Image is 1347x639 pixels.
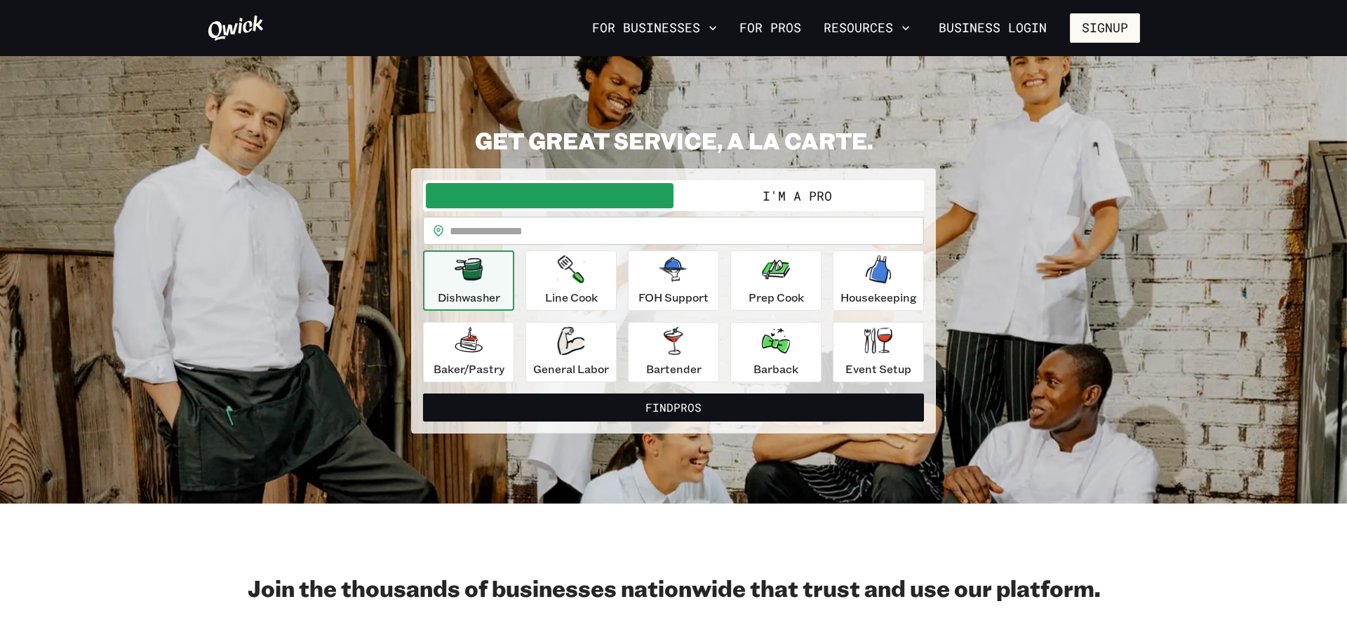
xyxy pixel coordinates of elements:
[840,289,917,306] p: Housekeeping
[525,250,617,311] button: Line Cook
[638,289,709,306] p: FOH Support
[423,394,924,422] button: FindPros
[628,250,719,311] button: FOH Support
[434,361,504,377] p: Baker/Pastry
[587,16,723,40] button: For Businesses
[730,322,822,382] button: Barback
[545,289,598,306] p: Line Cook
[753,361,798,377] p: Barback
[818,16,916,40] button: Resources
[833,250,924,311] button: Housekeeping
[730,250,822,311] button: Prep Cook
[628,322,719,382] button: Bartender
[749,289,804,306] p: Prep Cook
[426,183,673,208] button: I'm a Business
[927,13,1059,43] a: Business Login
[646,361,702,377] p: Bartender
[673,183,921,208] button: I'm a Pro
[411,126,936,154] h2: GET GREAT SERVICE, A LA CARTE.
[1070,13,1140,43] button: Signup
[423,322,514,382] button: Baker/Pastry
[533,361,609,377] p: General Labor
[525,322,617,382] button: General Labor
[833,322,924,382] button: Event Setup
[207,574,1140,602] h2: Join the thousands of businesses nationwide that trust and use our platform.
[845,361,911,377] p: Event Setup
[438,289,500,306] p: Dishwasher
[734,16,807,40] a: For Pros
[423,250,514,311] button: Dishwasher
